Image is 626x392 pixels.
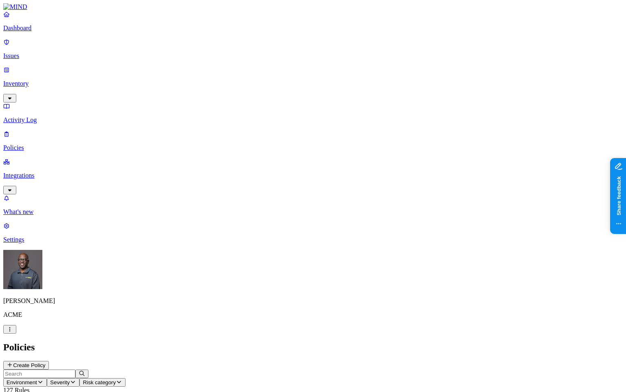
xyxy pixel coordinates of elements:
a: Issues [3,38,623,60]
p: Dashboard [3,24,623,32]
a: Settings [3,222,623,243]
button: Create Policy [3,361,49,370]
span: Severity [50,379,70,385]
p: Issues [3,52,623,60]
p: Activity Log [3,116,623,124]
p: Inventory [3,80,623,87]
a: Dashboard [3,11,623,32]
a: Inventory [3,66,623,101]
input: Search [3,370,75,378]
p: Settings [3,236,623,243]
p: What's new [3,208,623,216]
img: Gregory Thomas [3,250,42,289]
a: Activity Log [3,102,623,124]
p: ACME [3,311,623,318]
a: MIND [3,3,623,11]
p: Policies [3,144,623,151]
img: MIND [3,3,27,11]
a: Integrations [3,158,623,193]
a: Policies [3,130,623,151]
p: Integrations [3,172,623,179]
a: What's new [3,194,623,216]
h2: Policies [3,342,623,353]
span: Environment [7,379,37,385]
p: [PERSON_NAME] [3,297,623,305]
span: Risk category [83,379,116,385]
